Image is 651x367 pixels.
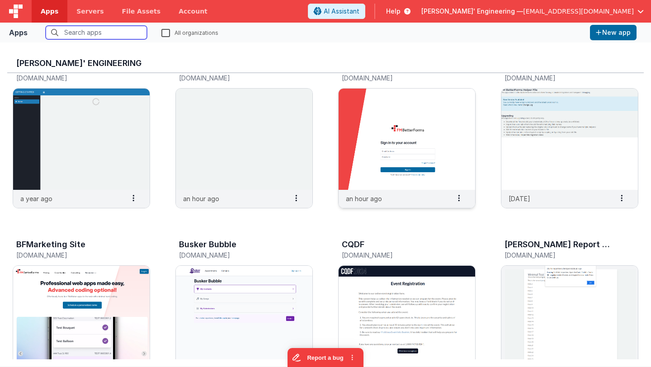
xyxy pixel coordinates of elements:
span: [EMAIL_ADDRESS][DOMAIN_NAME] [523,7,634,16]
button: [PERSON_NAME]' Engineering — [EMAIL_ADDRESS][DOMAIN_NAME] [421,7,644,16]
h5: [DOMAIN_NAME] [179,252,290,259]
span: [PERSON_NAME]' Engineering — [421,7,523,16]
h5: [DOMAIN_NAME] [505,252,616,259]
p: [DATE] [509,194,530,203]
h5: [DOMAIN_NAME] [505,75,616,81]
input: Search apps [46,26,147,39]
iframe: Marker.io feedback button [288,348,363,367]
button: New app [590,25,637,40]
span: File Assets [122,7,161,16]
h5: [DOMAIN_NAME] [16,75,127,81]
h3: CQDF [342,240,364,249]
h5: [DOMAIN_NAME] [179,75,290,81]
h3: [PERSON_NAME]' Engineering [16,59,635,68]
label: All organizations [161,28,218,37]
h5: [DOMAIN_NAME] [342,75,453,81]
p: an hour ago [183,194,219,203]
div: Apps [9,27,28,38]
h3: Busker Bubble [179,240,236,249]
span: Help [386,7,401,16]
h5: [DOMAIN_NAME] [16,252,127,259]
span: Apps [41,7,58,16]
p: a year ago [20,194,52,203]
span: Servers [76,7,104,16]
span: AI Assistant [324,7,359,16]
button: AI Assistant [308,4,365,19]
h3: BFMarketing Site [16,240,85,249]
h3: [PERSON_NAME] Report test [505,240,613,249]
h5: [DOMAIN_NAME] [342,252,453,259]
p: an hour ago [346,194,382,203]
